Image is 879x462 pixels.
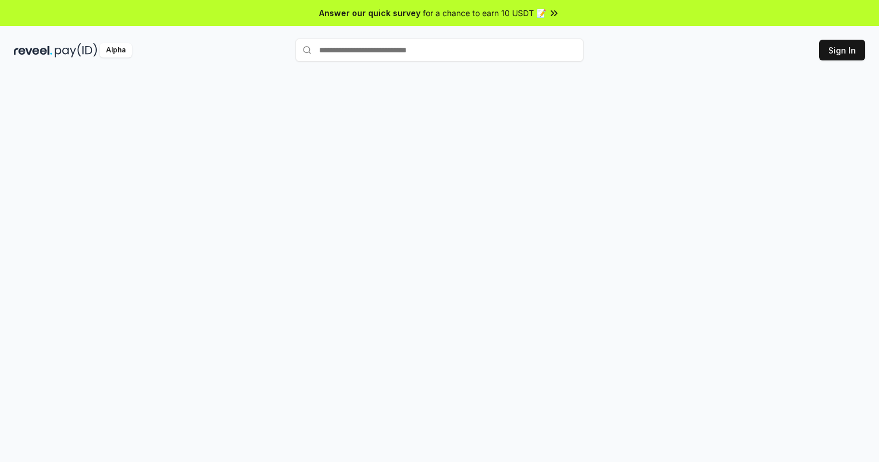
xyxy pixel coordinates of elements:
span: Answer our quick survey [319,7,420,19]
button: Sign In [819,40,865,60]
img: pay_id [55,43,97,58]
div: Alpha [100,43,132,58]
span: for a chance to earn 10 USDT 📝 [423,7,546,19]
img: reveel_dark [14,43,52,58]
